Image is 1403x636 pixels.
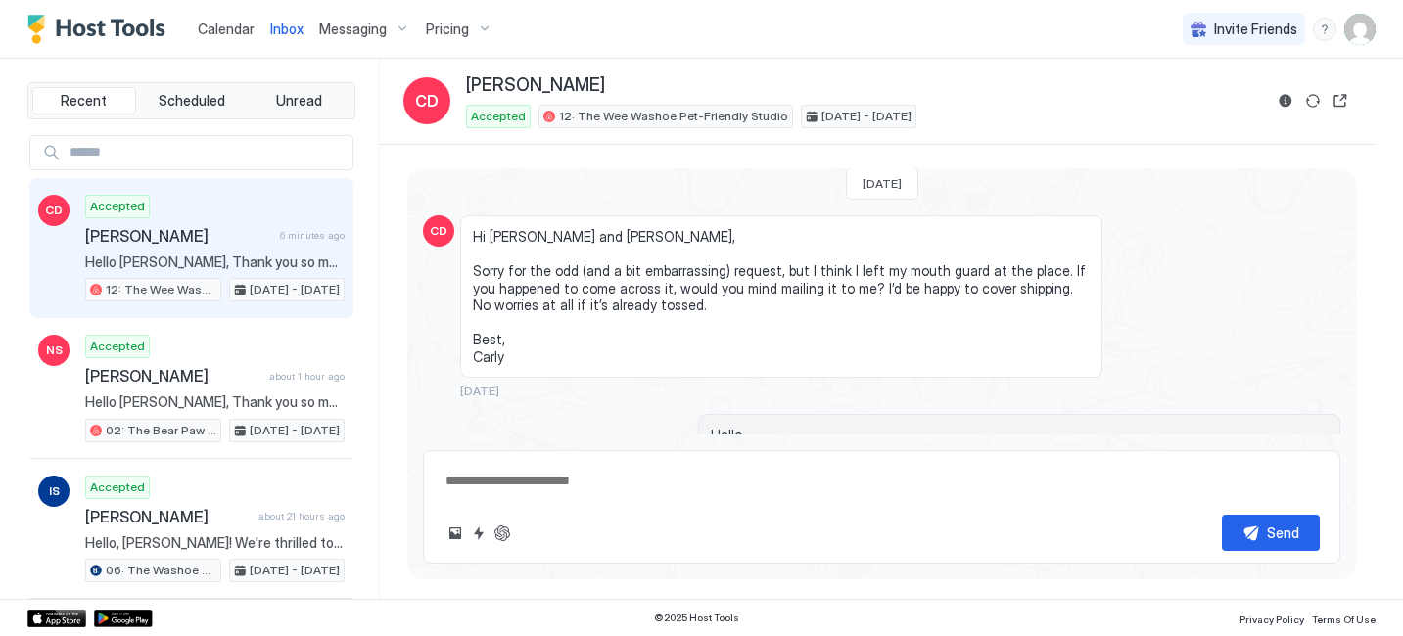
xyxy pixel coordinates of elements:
[1301,89,1325,113] button: Sync reservation
[467,522,491,545] button: Quick reply
[27,82,355,119] div: tab-group
[85,253,345,271] span: Hello [PERSON_NAME], Thank you so much for your booking! We'll send the check-in instructions on ...
[1239,608,1304,628] a: Privacy Policy
[45,202,63,219] span: CD
[1312,608,1376,628] a: Terms Of Use
[1222,515,1320,551] button: Send
[250,422,340,439] span: [DATE] - [DATE]
[1214,21,1297,38] span: Invite Friends
[270,19,304,39] a: Inbox
[460,384,499,398] span: [DATE]
[415,89,439,113] span: CD
[269,370,345,383] span: about 1 hour ago
[46,341,63,359] span: NS
[1313,18,1336,41] div: menu
[106,422,216,439] span: 02: The Bear Paw Pet Friendly King Studio
[85,393,345,411] span: Hello [PERSON_NAME], Thank you so much for your booking! We'll send the check-in instructions on ...
[250,281,340,298] span: [DATE] - [DATE]
[159,92,225,110] span: Scheduled
[471,108,526,125] span: Accepted
[94,610,153,627] a: Google Play Store
[106,562,216,579] span: 06: The Washoe Sierra Studio
[491,522,514,545] button: ChatGPT Auto Reply
[198,19,255,39] a: Calendar
[473,228,1090,365] span: Hi [PERSON_NAME] and [PERSON_NAME], Sorry for the odd (and a bit embarrassing) request, but I thi...
[276,92,322,110] span: Unread
[85,366,261,386] span: [PERSON_NAME]
[49,482,60,500] span: IS
[85,226,272,246] span: [PERSON_NAME]
[250,562,340,579] span: [DATE] - [DATE]
[270,21,304,37] span: Inbox
[466,74,605,97] span: [PERSON_NAME]
[27,15,174,44] a: Host Tools Logo
[444,522,467,545] button: Upload image
[1312,613,1376,625] span: Terms Of Use
[1239,613,1304,625] span: Privacy Policy
[821,108,912,125] span: [DATE] - [DATE]
[90,338,145,355] span: Accepted
[61,92,107,110] span: Recent
[85,534,345,552] span: Hello, [PERSON_NAME]! We're thrilled to hear that you're excited for your stay! If you have any q...
[711,427,1328,495] span: Hello, Let me check into with our cleaning team and I will get back to you as soon as possible. A...
[90,198,145,215] span: Accepted
[426,21,469,38] span: Pricing
[1274,89,1297,113] button: Reservation information
[198,21,255,37] span: Calendar
[32,87,136,114] button: Recent
[1329,89,1352,113] button: Open reservation
[27,610,86,627] a: App Store
[559,108,788,125] span: 12: The Wee Washoe Pet-Friendly Studio
[247,87,351,114] button: Unread
[62,136,352,169] input: Input Field
[258,510,345,522] span: about 21 hours ago
[654,612,739,624] span: © 2025 Host Tools
[1344,14,1376,45] div: User profile
[280,229,345,242] span: 6 minutes ago
[106,281,216,298] span: 12: The Wee Washoe Pet-Friendly Studio
[85,507,251,526] span: [PERSON_NAME]
[319,21,387,38] span: Messaging
[1267,522,1299,543] div: Send
[90,478,145,496] span: Accepted
[430,222,447,240] span: CD
[140,87,244,114] button: Scheduled
[863,176,902,191] span: [DATE]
